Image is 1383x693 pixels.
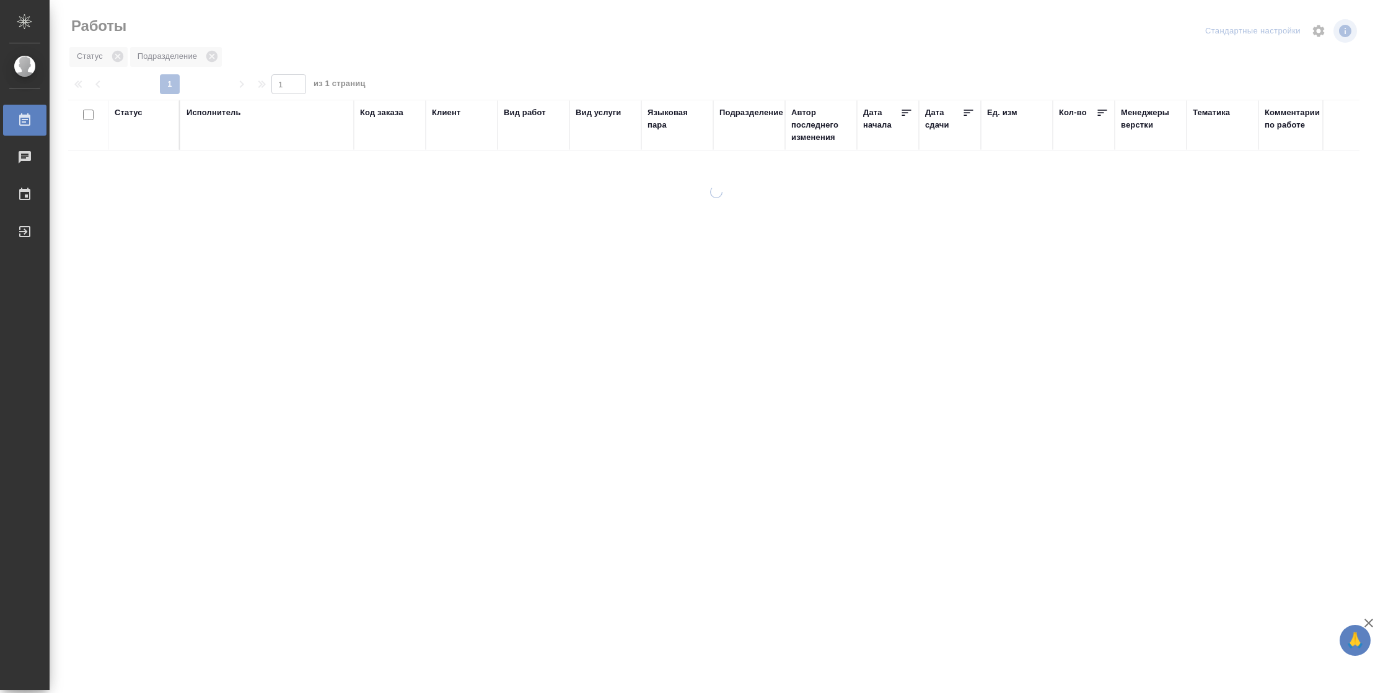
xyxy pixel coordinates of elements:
div: Клиент [432,107,460,119]
div: Кол-во [1059,107,1087,119]
div: Статус [115,107,143,119]
div: Ед. изм [987,107,1017,119]
div: Код заказа [360,107,403,119]
div: Вид работ [504,107,546,119]
div: Исполнитель [187,107,241,119]
div: Вид услуги [576,107,621,119]
div: Автор последнего изменения [791,107,851,144]
div: Подразделение [719,107,783,119]
div: Менеджеры верстки [1121,107,1180,131]
button: 🙏 [1340,625,1371,656]
span: 🙏 [1345,627,1366,653]
div: Комментарии по работе [1265,107,1324,131]
div: Языковая пара [648,107,707,131]
div: Дата начала [863,107,900,131]
div: Тематика [1193,107,1230,119]
div: Дата сдачи [925,107,962,131]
